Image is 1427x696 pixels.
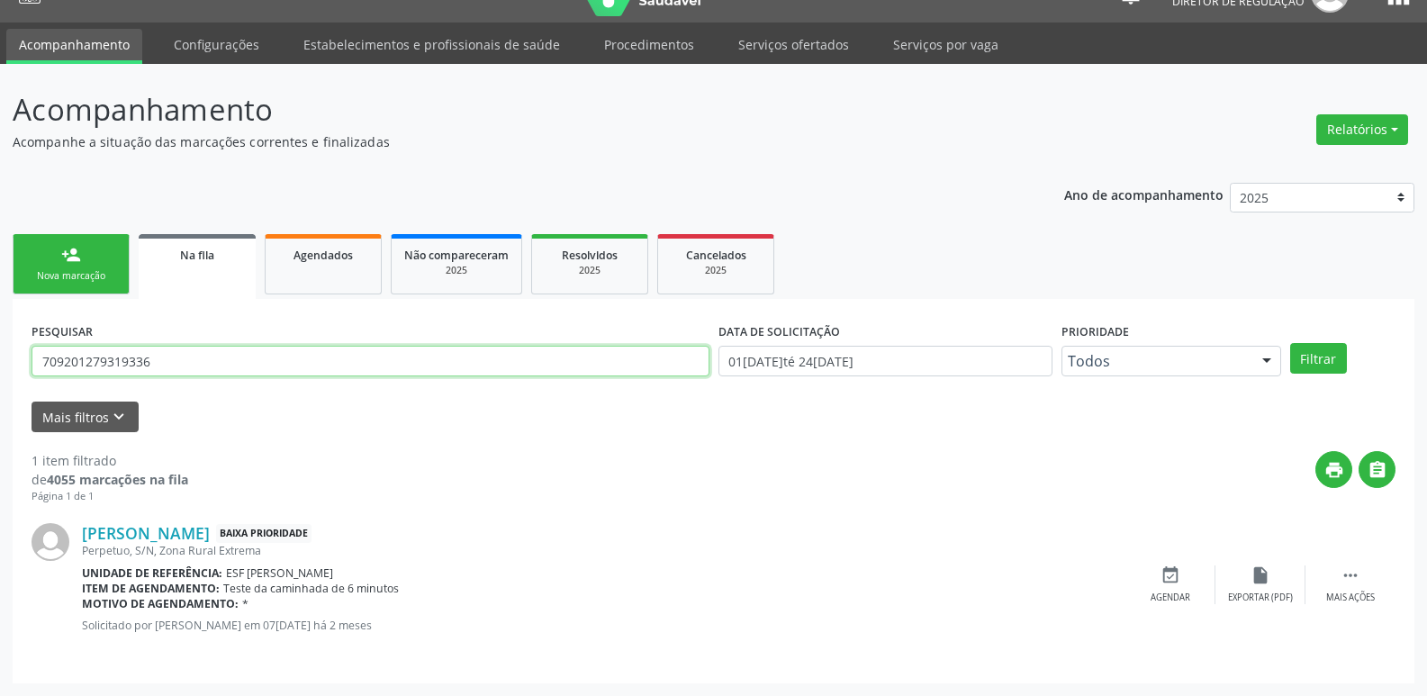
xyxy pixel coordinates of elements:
i: event_available [1161,565,1180,585]
p: Solicitado por [PERSON_NAME] em 07[DATE] há 2 meses [82,618,1125,633]
label: PESQUISAR [32,318,93,346]
div: 1 item filtrado [32,451,188,470]
div: 2025 [545,264,635,277]
p: Ano de acompanhamento [1064,183,1224,205]
a: Acompanhamento [6,29,142,64]
button: Relatórios [1316,114,1408,145]
p: Acompanhamento [13,87,994,132]
div: 2025 [404,264,509,277]
span: Agendados [294,248,353,263]
a: Procedimentos [592,29,707,60]
a: Estabelecimentos e profissionais de saúde [291,29,573,60]
button: print [1315,451,1352,488]
b: Unidade de referência: [82,565,222,581]
p: Acompanhe a situação das marcações correntes e finalizadas [13,132,994,151]
a: Serviços por vaga [881,29,1011,60]
i: keyboard_arrow_down [109,407,129,427]
span: Não compareceram [404,248,509,263]
span: Baixa Prioridade [216,524,312,543]
a: Configurações [161,29,272,60]
div: Exportar (PDF) [1228,592,1293,604]
i:  [1368,460,1387,480]
span: Cancelados [686,248,746,263]
div: Mais ações [1326,592,1375,604]
button: Mais filtroskeyboard_arrow_down [32,402,139,433]
label: Prioridade [1061,318,1129,346]
input: Selecione um intervalo [718,346,1052,376]
span: Teste da caminhada de 6 minutos [223,581,399,596]
div: person_add [61,245,81,265]
i: insert_drive_file [1251,565,1270,585]
div: de [32,470,188,489]
span: ESF [PERSON_NAME] [226,565,333,581]
strong: 4055 marcações na fila [47,471,188,488]
a: [PERSON_NAME] [82,523,210,543]
button:  [1359,451,1395,488]
div: Agendar [1151,592,1190,604]
div: Nova marcação [26,269,116,283]
button: Filtrar [1290,343,1347,374]
a: Serviços ofertados [726,29,862,60]
div: Página 1 de 1 [32,489,188,504]
div: Perpetuo, S/N, Zona Rural Extrema [82,543,1125,558]
img: img [32,523,69,561]
i:  [1341,565,1360,585]
span: Na fila [180,248,214,263]
span: Todos [1068,352,1244,370]
div: 2025 [671,264,761,277]
b: Item de agendamento: [82,581,220,596]
input: Nome, CNS [32,346,709,376]
label: DATA DE SOLICITAÇÃO [718,318,840,346]
span: Resolvidos [562,248,618,263]
i: print [1324,460,1344,480]
b: Motivo de agendamento: [82,596,239,611]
